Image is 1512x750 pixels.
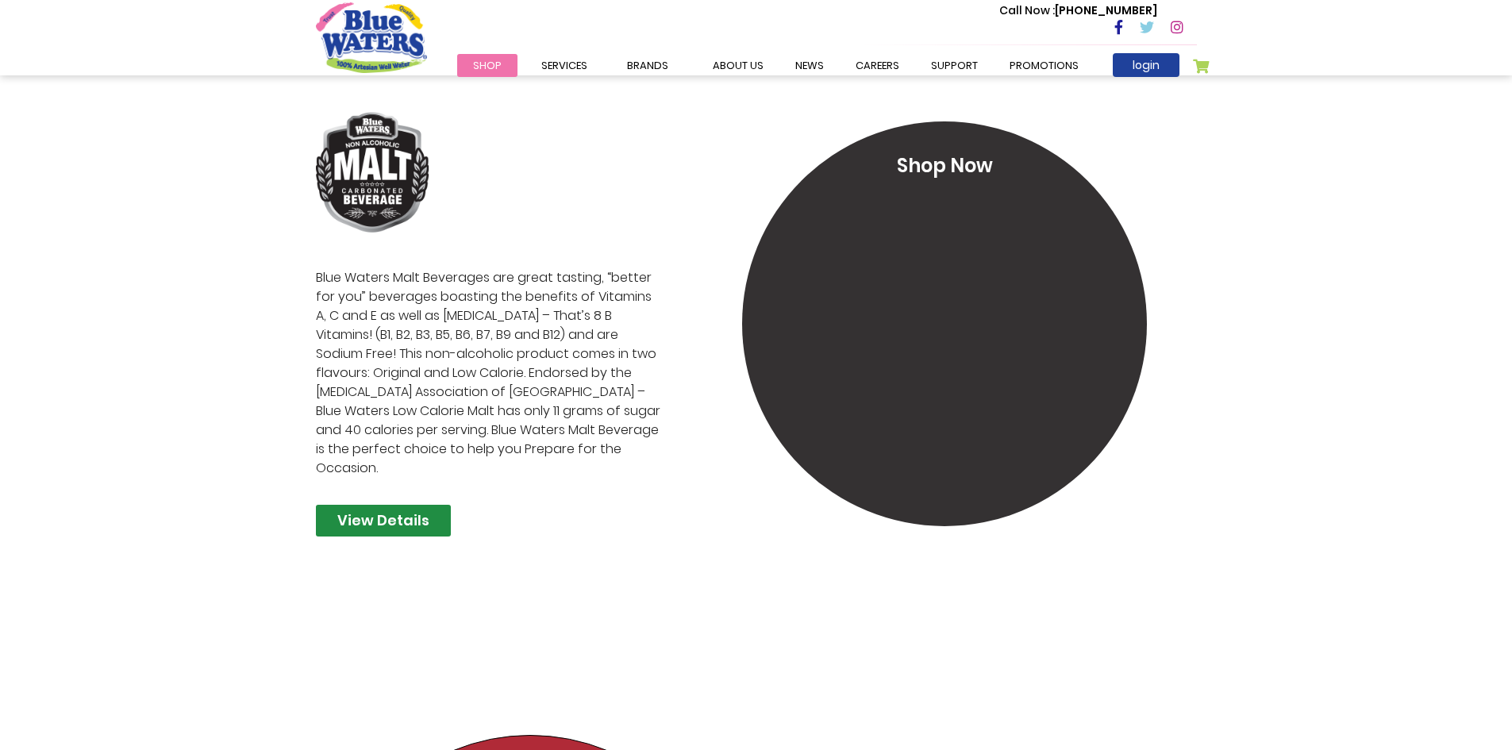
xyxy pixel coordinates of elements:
p: [PHONE_NUMBER] [999,2,1157,19]
span: Shop [473,58,502,73]
span: Call Now : [999,2,1055,18]
a: support [915,54,994,77]
span: Services [541,58,587,73]
a: login [1113,53,1179,77]
a: Promotions [994,54,1095,77]
p: Blue Waters Malt Beverages are great tasting, “better for you” beverages boasting the benefits of... [316,268,660,478]
span: Brands [627,58,668,73]
a: View Details [316,505,451,537]
p: Shop Now [772,152,1117,180]
a: careers [840,54,915,77]
a: store logo [316,2,427,72]
a: News [779,54,840,77]
img: brand logo [316,112,429,233]
a: about us [697,54,779,77]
